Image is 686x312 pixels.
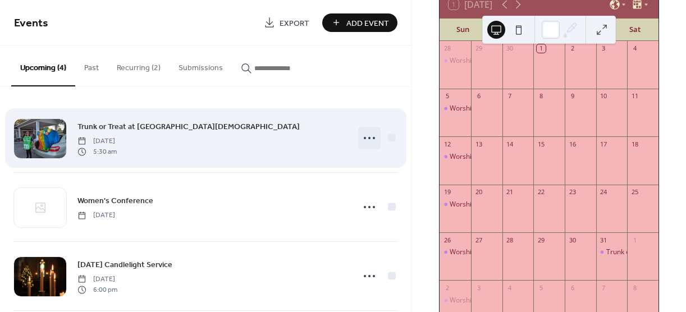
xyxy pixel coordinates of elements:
[630,140,639,148] div: 18
[474,140,483,148] div: 13
[568,44,577,53] div: 2
[450,200,602,209] div: Worship and Adult [DEMOGRAPHIC_DATA] Study
[440,247,471,257] div: Worship and Adult Bible Study
[568,236,577,244] div: 30
[506,92,514,100] div: 7
[14,12,48,34] span: Events
[450,247,602,257] div: Worship and Adult [DEMOGRAPHIC_DATA] Study
[630,188,639,196] div: 25
[630,283,639,292] div: 8
[443,283,451,292] div: 2
[77,210,115,221] span: [DATE]
[600,140,608,148] div: 17
[77,259,172,271] span: [DATE] Candlelight Service
[77,194,153,207] a: Women's Conference
[450,296,602,305] div: Worship and Adult [DEMOGRAPHIC_DATA] Study
[440,56,471,66] div: Worship and Adult Bible Study
[506,283,514,292] div: 4
[443,92,451,100] div: 5
[537,44,545,53] div: 1
[474,92,483,100] div: 6
[630,92,639,100] div: 11
[506,188,514,196] div: 21
[621,19,650,41] div: Sat
[568,140,577,148] div: 16
[474,44,483,53] div: 29
[537,283,545,292] div: 5
[77,146,117,157] span: 5:30 am
[474,188,483,196] div: 20
[506,44,514,53] div: 30
[600,236,608,244] div: 31
[77,258,172,271] a: [DATE] Candlelight Service
[450,104,602,113] div: Worship and Adult [DEMOGRAPHIC_DATA] Study
[600,283,608,292] div: 7
[506,140,514,148] div: 14
[596,247,628,257] div: Trunk or Treat at Connection Church
[440,200,471,209] div: Worship and Adult Bible Study
[537,188,545,196] div: 22
[600,44,608,53] div: 3
[630,236,639,244] div: 1
[537,92,545,100] div: 8
[11,45,75,86] button: Upcoming (4)
[600,92,608,100] div: 10
[630,44,639,53] div: 4
[568,283,577,292] div: 6
[77,136,117,146] span: [DATE]
[77,121,300,133] span: Trunk or Treat at [GEOGRAPHIC_DATA][DEMOGRAPHIC_DATA]
[77,285,117,295] span: 6:00 pm
[443,188,451,196] div: 19
[322,13,397,32] button: Add Event
[280,17,309,29] span: Export
[568,188,577,196] div: 23
[77,274,117,285] span: [DATE]
[537,140,545,148] div: 15
[255,13,318,32] a: Export
[170,45,232,85] button: Submissions
[440,152,471,162] div: Worship and Adult Bible Study
[443,236,451,244] div: 26
[440,296,471,305] div: Worship and Adult Bible Study
[450,56,602,66] div: Worship and Adult [DEMOGRAPHIC_DATA] Study
[568,92,577,100] div: 9
[77,195,153,207] span: Women's Conference
[477,19,506,41] div: Mon
[440,104,471,113] div: Worship and Adult Bible Study
[108,45,170,85] button: Recurring (2)
[600,188,608,196] div: 24
[449,19,477,41] div: Sun
[450,152,602,162] div: Worship and Adult [DEMOGRAPHIC_DATA] Study
[474,236,483,244] div: 27
[474,283,483,292] div: 3
[77,120,300,133] a: Trunk or Treat at [GEOGRAPHIC_DATA][DEMOGRAPHIC_DATA]
[75,45,108,85] button: Past
[537,236,545,244] div: 29
[346,17,389,29] span: Add Event
[443,44,451,53] div: 28
[443,140,451,148] div: 12
[506,236,514,244] div: 28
